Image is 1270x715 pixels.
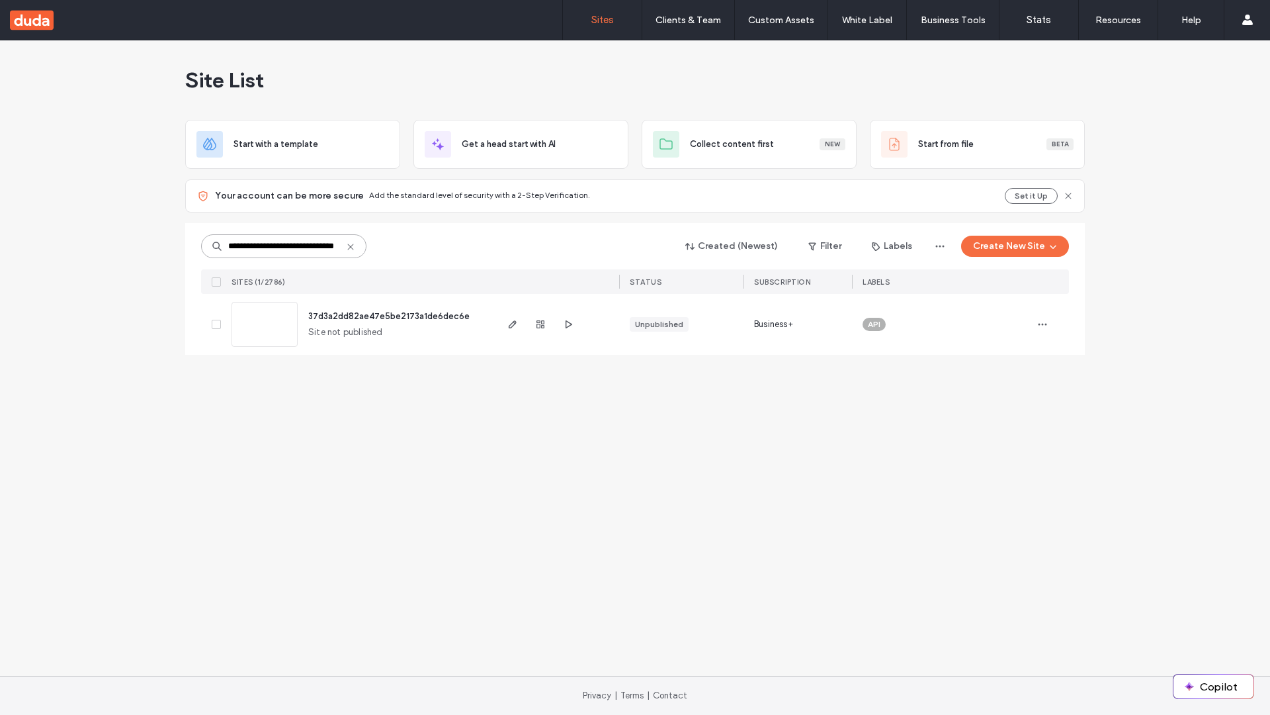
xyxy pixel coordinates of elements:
span: Site not published [308,326,383,339]
span: Site List [185,67,264,93]
label: Clients & Team [656,15,721,26]
span: Start with a template [233,138,318,151]
div: Start from fileBeta [870,120,1085,169]
span: SITES (1/2786) [232,277,285,287]
label: White Label [842,15,892,26]
div: Unpublished [635,318,683,330]
button: Filter [795,236,855,257]
div: Collect content firstNew [642,120,857,169]
label: Stats [1027,14,1051,26]
span: API [868,318,880,330]
span: | [647,691,650,700]
div: Get a head start with AI [413,120,628,169]
button: Copilot [1173,675,1253,698]
span: LABELS [863,277,890,287]
span: Get a head start with AI [462,138,556,151]
button: Labels [860,236,924,257]
a: Terms [620,691,644,700]
a: 37d3a2dd82ae47e5be2173a1de6dec6e [308,311,470,321]
div: Start with a template [185,120,400,169]
label: Business Tools [921,15,986,26]
label: Resources [1095,15,1141,26]
label: Custom Assets [748,15,814,26]
button: Set it Up [1005,188,1058,204]
span: Start from file [918,138,974,151]
button: Created (Newest) [674,236,790,257]
span: Your account can be more secure [215,189,364,203]
label: Sites [591,14,614,26]
span: Collect content first [690,138,774,151]
label: Help [1181,15,1201,26]
div: New [820,138,845,150]
span: STATUS [630,277,661,287]
div: Beta [1046,138,1074,150]
span: | [614,691,617,700]
a: Privacy [583,691,611,700]
span: Business+ [754,318,793,331]
span: SUBSCRIPTION [754,277,810,287]
button: Create New Site [961,236,1069,257]
span: Add the standard level of security with a 2-Step Verification. [369,190,590,200]
a: Contact [653,691,687,700]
